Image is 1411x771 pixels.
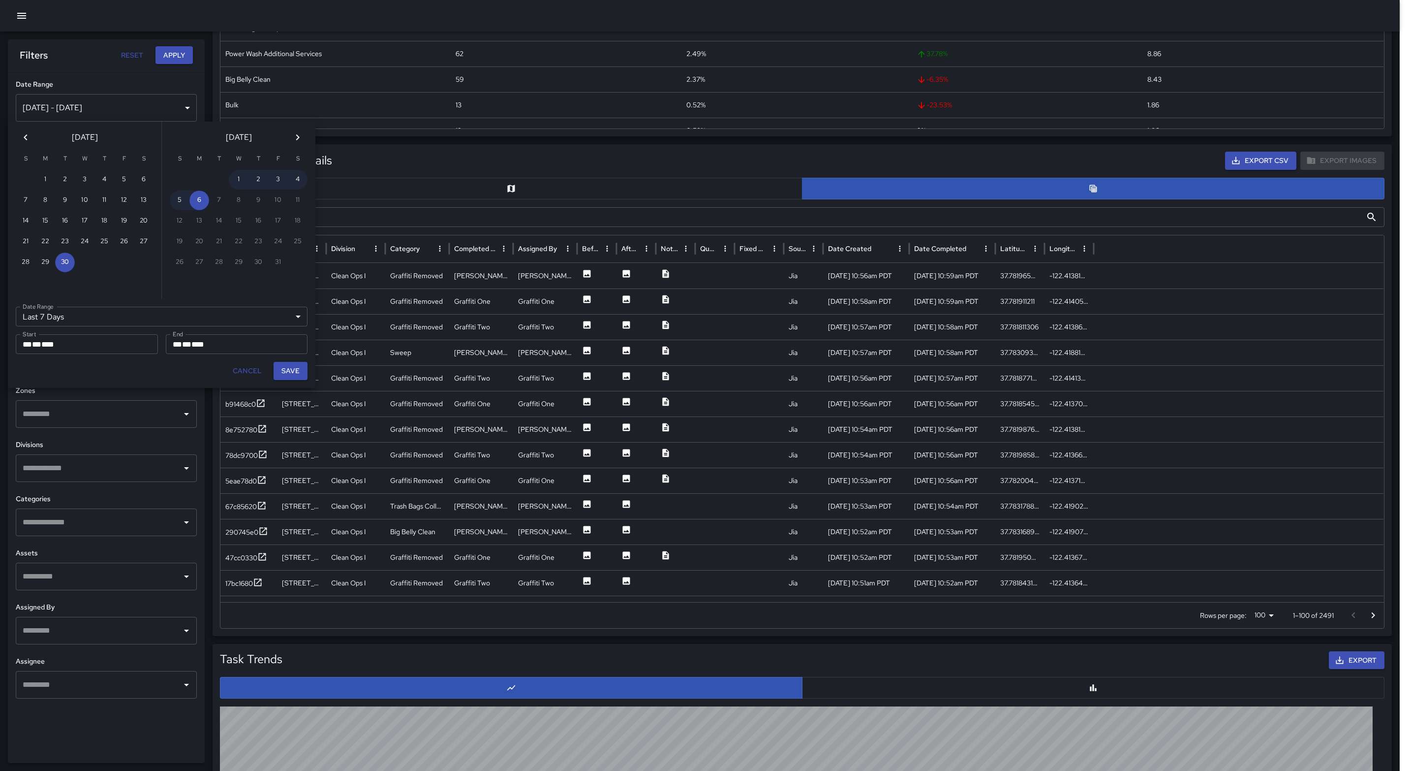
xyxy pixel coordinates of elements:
[249,149,267,169] span: Thursday
[35,170,55,190] button: 1
[288,128,307,147] button: Next month
[35,253,55,272] button: 29
[23,302,54,311] label: Date Range
[134,232,153,252] button: 27
[114,191,134,210] button: 12
[16,253,35,272] button: 28
[268,170,288,190] button: 3
[75,170,94,190] button: 3
[134,170,153,190] button: 6
[170,191,189,210] button: 5
[94,170,114,190] button: 4
[230,149,247,169] span: Wednesday
[72,130,98,144] span: [DATE]
[269,149,287,169] span: Friday
[190,149,208,169] span: Monday
[55,232,75,252] button: 23
[23,330,36,338] label: Start
[134,211,153,231] button: 20
[210,149,228,169] span: Tuesday
[75,232,94,252] button: 24
[173,341,182,348] span: Month
[23,341,32,348] span: Month
[229,362,266,380] button: Cancel
[173,330,183,338] label: End
[94,232,114,252] button: 25
[35,211,55,231] button: 15
[16,128,35,147] button: Previous month
[114,170,134,190] button: 5
[55,170,75,190] button: 2
[32,341,41,348] span: Day
[35,232,55,252] button: 22
[289,149,307,169] span: Saturday
[16,211,35,231] button: 14
[135,149,153,169] span: Saturday
[94,211,114,231] button: 18
[56,149,74,169] span: Tuesday
[35,191,55,210] button: 8
[115,149,133,169] span: Friday
[76,149,93,169] span: Wednesday
[55,191,75,210] button: 9
[75,191,94,210] button: 10
[17,149,34,169] span: Sunday
[171,149,188,169] span: Sunday
[75,211,94,231] button: 17
[226,130,252,144] span: [DATE]
[114,211,134,231] button: 19
[288,170,307,190] button: 4
[16,307,307,326] div: Last 7 Days
[55,211,75,231] button: 16
[274,362,307,380] button: Save
[55,253,75,272] button: 30
[114,232,134,252] button: 26
[95,149,113,169] span: Thursday
[229,170,248,190] button: 1
[248,170,268,190] button: 2
[134,191,153,210] button: 13
[36,149,54,169] span: Monday
[191,341,204,348] span: Year
[16,191,35,210] button: 7
[189,191,209,210] button: 6
[41,341,54,348] span: Year
[16,232,35,252] button: 21
[94,191,114,210] button: 11
[182,341,191,348] span: Day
